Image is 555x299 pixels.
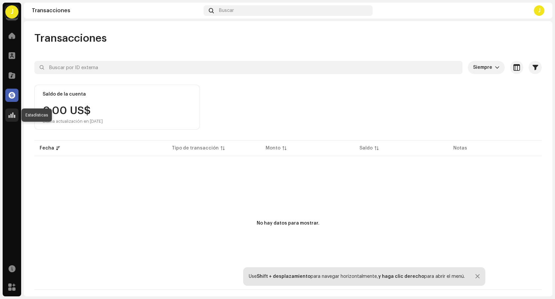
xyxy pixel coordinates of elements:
[43,119,103,124] div: Última actualización en [DATE]
[5,5,18,19] div: J
[32,8,201,13] div: Transacciones
[34,32,107,45] span: Transacciones
[378,274,424,279] strong: y haga clic derecho
[43,92,86,97] div: Saldo de la cuenta
[219,8,234,13] span: Buscar
[257,274,311,279] strong: Shift + desplazamiento
[534,5,544,16] div: J
[249,274,465,279] div: Use para navegar horizontalmente, para abrir el menú.
[257,220,319,227] div: No hay datos para mostrar.
[473,61,495,74] span: Siempre
[495,61,499,74] div: dropdown trigger
[34,61,462,74] input: Buscar por ID externa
